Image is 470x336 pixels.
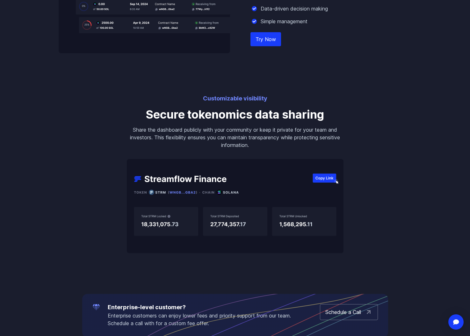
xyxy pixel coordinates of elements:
p: Customizable visibility [127,94,343,103]
p: Schedule a Call [325,308,361,316]
p: Simple management [261,18,307,25]
a: Schedule a Call [320,304,378,320]
p: Share the dashboard publicly with your community or keep it private for your team and investors. ... [127,126,343,149]
a: Try Now [250,32,281,46]
img: arrow [365,308,372,316]
div: Open Intercom Messenger [448,314,464,330]
h3: Secure tokenomics data sharing [127,108,343,121]
p: Data-driven decision making [261,5,328,12]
